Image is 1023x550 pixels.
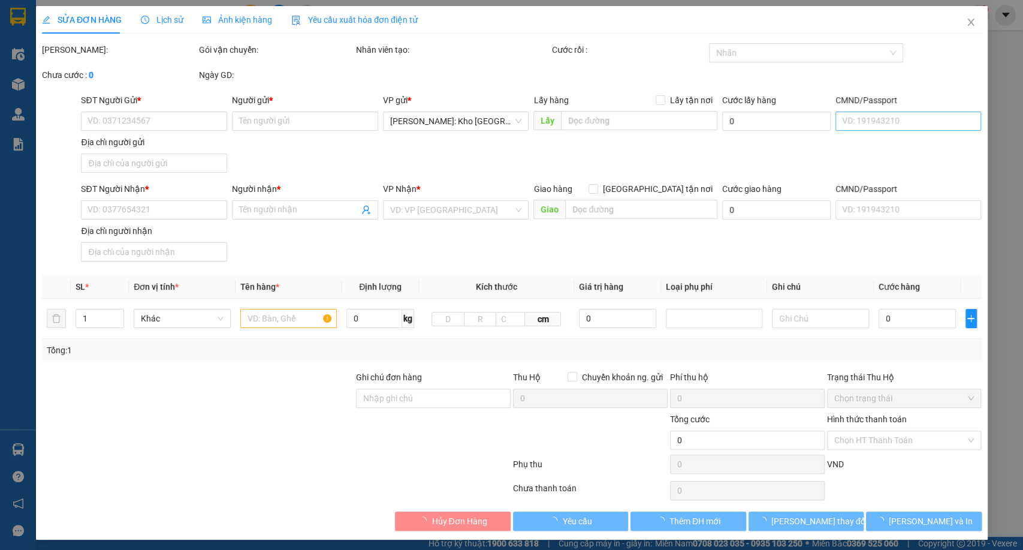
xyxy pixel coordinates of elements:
span: Giao [533,200,565,219]
div: Phụ thu [512,458,669,479]
input: Địa chỉ của người nhận [81,242,227,262]
span: kg [402,309,414,328]
input: Ghi chú đơn hàng [356,389,511,408]
input: Ghi Chú [772,309,869,328]
input: C [496,312,525,326]
span: Giao hàng [533,184,572,194]
input: R [464,312,496,326]
span: Hủy Đơn Hàng [431,515,487,528]
button: [PERSON_NAME] thay đổi [748,512,863,531]
span: loading [656,516,669,525]
span: Kích thước [476,282,517,291]
div: Gói vận chuyển: [199,43,354,56]
div: Tổng: 1 [47,344,396,357]
span: VND [826,459,843,469]
span: edit [42,16,50,24]
button: plus [965,309,977,328]
span: [PERSON_NAME] thay đổi [771,515,867,528]
span: Lấy hàng [533,95,568,105]
div: SĐT Người Nhận [81,182,227,196]
span: user-add [361,205,371,215]
span: Chọn trạng thái [834,389,974,407]
th: Ghi chú [767,275,874,299]
input: Cước lấy hàng [722,112,831,131]
span: Yêu cầu [562,515,592,528]
button: Thêm ĐH mới [630,512,746,531]
span: loading [876,516,889,525]
div: Chưa thanh toán [512,482,669,503]
span: Giá trị hàng [578,282,623,291]
button: delete [47,309,66,328]
input: Dọc đường [561,111,717,130]
label: Hình thức thanh toán [826,414,906,424]
div: Ngày GD: [199,68,354,82]
input: Địa chỉ của người gửi [81,154,227,173]
span: picture [203,16,211,24]
span: Tên hàng [240,282,279,291]
div: Phí thu hộ [669,371,824,389]
span: [PERSON_NAME] và In [889,515,973,528]
button: [PERSON_NAME] và In [866,512,981,531]
span: [GEOGRAPHIC_DATA] tận nơi [598,182,717,196]
span: Định lượng [359,282,402,291]
div: SĐT Người Gửi [81,94,227,107]
div: VP gửi [383,94,529,107]
span: Thêm ĐH mới [669,515,720,528]
b: 0 [89,70,93,80]
label: Ghi chú đơn hàng [356,372,422,382]
button: Hủy Đơn Hàng [395,512,510,531]
span: Đơn vị tính [134,282,179,291]
div: Người gửi [232,94,378,107]
input: Cước giao hàng [722,200,831,220]
span: Lịch sử [141,15,183,25]
span: Cước hàng [879,282,920,291]
span: Khác [141,309,224,327]
div: Chưa cước : [42,68,197,82]
span: plus [966,314,976,323]
div: Trạng thái Thu Hộ [826,371,981,384]
span: cm [525,312,561,326]
span: SL [76,282,85,291]
span: Chuyển khoản ng. gửi [577,371,667,384]
label: Cước giao hàng [722,184,781,194]
span: Hồ Chí Minh: Kho Thủ Đức & Quận 9 [390,112,522,130]
input: VD: Bàn, Ghế [240,309,337,328]
div: Cước rồi : [552,43,707,56]
span: Tổng cước [669,414,709,424]
img: icon [291,16,301,25]
span: Thu Hộ [512,372,540,382]
div: Nhân viên tạo: [356,43,550,56]
button: Yêu cầu [513,512,628,531]
button: Close [953,6,987,40]
div: CMND/Passport [835,94,982,107]
span: clock-circle [141,16,149,24]
div: Địa chỉ người nhận [81,224,227,238]
span: SỬA ĐƠN HÀNG [42,15,122,25]
span: loading [418,516,431,525]
input: Dọc đường [565,200,717,219]
div: CMND/Passport [835,182,982,196]
span: loading [549,516,562,525]
div: Người nhận [232,182,378,196]
span: VP Nhận [383,184,417,194]
span: Yêu cầu xuất hóa đơn điện tử [291,15,418,25]
th: Loại phụ phí [661,275,768,299]
div: [PERSON_NAME]: [42,43,197,56]
span: Lấy tận nơi [665,94,717,107]
span: loading [758,516,771,525]
input: D [431,312,464,326]
span: Ảnh kiện hàng [203,15,272,25]
div: Địa chỉ người gửi [81,136,227,149]
label: Cước lấy hàng [722,95,776,105]
span: close [965,17,975,27]
span: Lấy [533,111,561,130]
